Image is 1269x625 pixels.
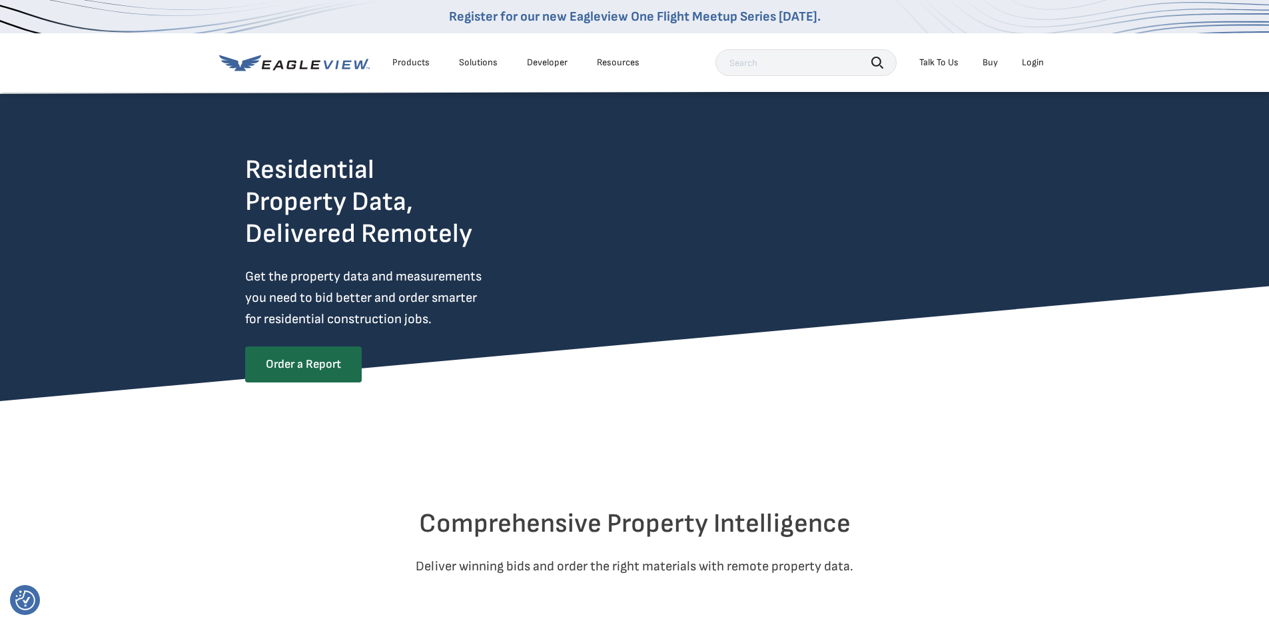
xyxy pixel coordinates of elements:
div: Products [392,57,430,69]
button: Consent Preferences [15,590,35,610]
a: Register for our new Eagleview One Flight Meetup Series [DATE]. [449,9,821,25]
input: Search [715,49,897,76]
h2: Residential Property Data, Delivered Remotely [245,154,472,250]
img: Revisit consent button [15,590,35,610]
p: Deliver winning bids and order the right materials with remote property data. [245,556,1025,577]
div: Resources [597,57,639,69]
p: Get the property data and measurements you need to bid better and order smarter for residential c... [245,266,537,330]
h2: Comprehensive Property Intelligence [245,508,1025,540]
div: Talk To Us [919,57,959,69]
div: Login [1022,57,1044,69]
div: Solutions [459,57,498,69]
a: Buy [983,57,998,69]
a: Order a Report [245,346,362,382]
a: Developer [527,57,568,69]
